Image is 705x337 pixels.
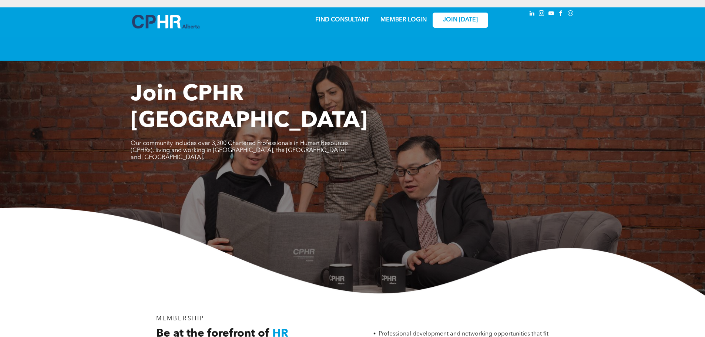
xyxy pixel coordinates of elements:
[557,9,565,19] a: facebook
[547,9,555,19] a: youtube
[528,9,536,19] a: linkedin
[443,17,478,24] span: JOIN [DATE]
[433,13,488,28] a: JOIN [DATE]
[132,15,199,28] img: A blue and white logo for cp alberta
[380,17,427,23] a: MEMBER LOGIN
[538,9,546,19] a: instagram
[567,9,575,19] a: Social network
[131,84,367,132] span: Join CPHR [GEOGRAPHIC_DATA]
[315,17,369,23] a: FIND CONSULTANT
[131,141,349,161] span: Our community includes over 3,300 Chartered Professionals in Human Resources (CPHRs), living and ...
[156,316,205,322] span: MEMBERSHIP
